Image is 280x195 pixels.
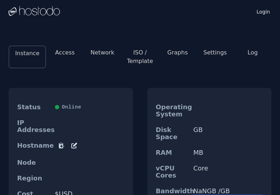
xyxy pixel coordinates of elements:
dt: RAM [156,149,188,156]
dt: Node [17,159,49,166]
dt: Status [17,104,49,111]
div: NaN GB / GB [193,188,263,195]
dt: Disk Space [156,126,188,141]
div: Online [55,104,124,111]
dt: IP Addresses [17,119,49,133]
button: Instance [15,49,40,58]
dt: Region [17,175,49,182]
button: ISO / Template [127,48,153,65]
button: Network [91,48,114,57]
dd: GB [193,126,263,141]
button: Graphs [167,48,188,57]
dt: Hostname [17,142,49,151]
img: Logo [9,6,60,17]
dt: Operating System [156,104,188,118]
button: Log [248,48,258,57]
dd: Core [193,165,263,179]
a: Login [255,7,271,15]
button: Settings [203,48,227,57]
dd: MB [193,149,263,156]
dt: vCPU Cores [156,165,188,179]
button: Access [55,48,75,57]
